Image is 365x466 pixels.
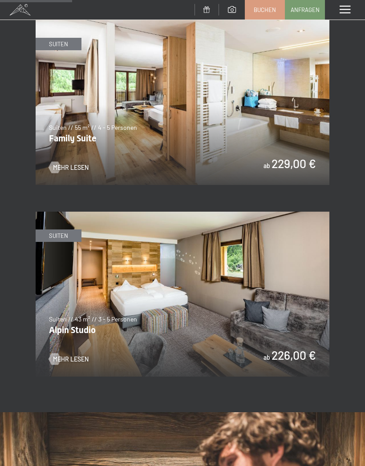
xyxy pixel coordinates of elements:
[36,212,329,377] img: Alpin Studio
[291,6,320,14] span: Anfragen
[49,163,89,172] a: Mehr Lesen
[36,20,329,185] img: Family Suite
[49,355,89,364] a: Mehr Lesen
[36,212,329,217] a: Alpin Studio
[285,0,324,19] a: Anfragen
[53,355,89,364] span: Mehr Lesen
[245,0,284,19] a: Buchen
[254,6,276,14] span: Buchen
[36,20,329,26] a: Family Suite
[53,163,89,172] span: Mehr Lesen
